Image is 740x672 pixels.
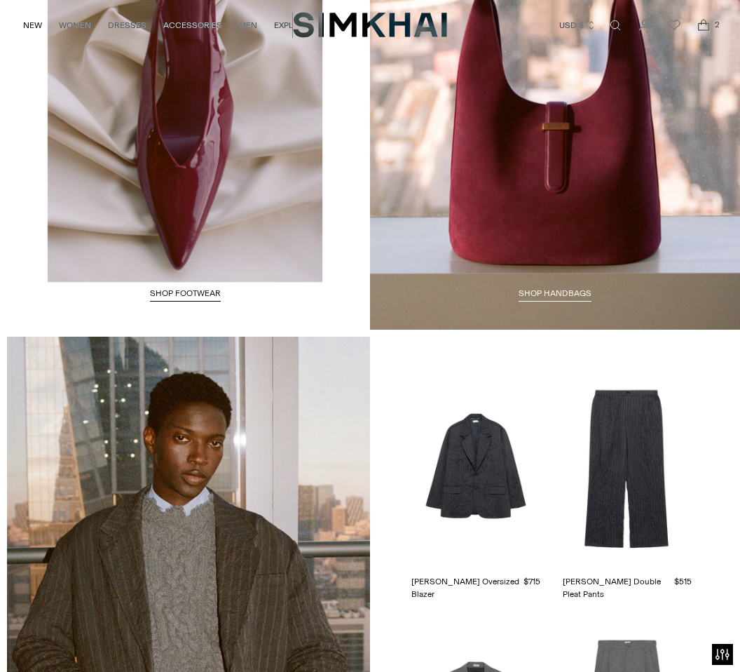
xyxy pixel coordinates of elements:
a: [PERSON_NAME] Double Pleat Pants [563,575,674,600]
a: Open cart modal [690,11,718,39]
a: MEN [239,10,257,41]
span: 2 [711,18,723,31]
a: SIMKHAI [293,11,447,39]
a: EXPLORE [274,10,310,41]
a: WOMEN [59,10,91,41]
button: USD $ [559,10,596,41]
span: SHOP FOOTWEAR [150,288,221,298]
a: DRESSES [108,10,146,41]
a: NEW [23,10,42,41]
a: SHOP FOOTWEAR [150,288,221,302]
a: [PERSON_NAME] Oversized Blazer [411,575,523,600]
a: Wishlist [660,11,688,39]
a: Open search modal [601,11,629,39]
a: Go to the account page [631,11,659,39]
span: Shop HANDBAGS [519,288,591,298]
a: Shop HANDBAGS [519,288,591,302]
a: ACCESSORIES [163,10,222,41]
